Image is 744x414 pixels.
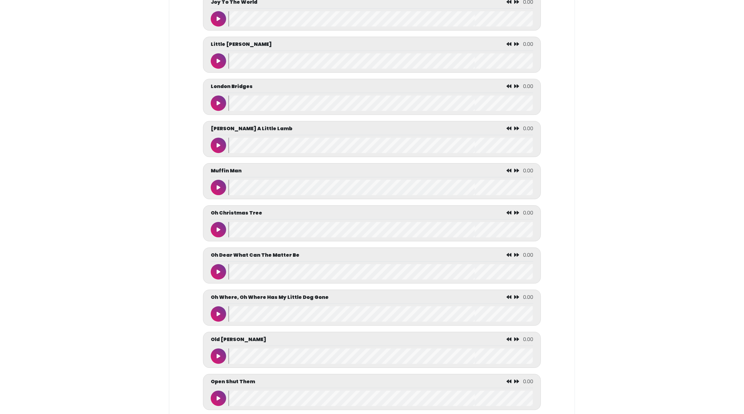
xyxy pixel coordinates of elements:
[523,125,533,132] span: 0.00
[523,83,533,90] span: 0.00
[211,125,292,132] p: [PERSON_NAME] A Little Lamb
[523,41,533,48] span: 0.00
[211,378,255,385] p: Open Shut Them
[523,167,533,174] span: 0.00
[523,336,533,343] span: 0.00
[211,336,266,343] p: Old [PERSON_NAME]
[211,41,272,48] p: Little [PERSON_NAME]
[211,251,299,259] p: Oh Dear What Can The Matter Be
[211,83,253,90] p: London Bridges
[523,294,533,301] span: 0.00
[211,294,329,301] p: Oh Where, Oh Where Has My Little Dog Gone
[211,167,242,175] p: Muffin Man
[211,209,262,217] p: Oh Christmas Tree
[523,209,533,216] span: 0.00
[523,378,533,385] span: 0.00
[523,251,533,259] span: 0.00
